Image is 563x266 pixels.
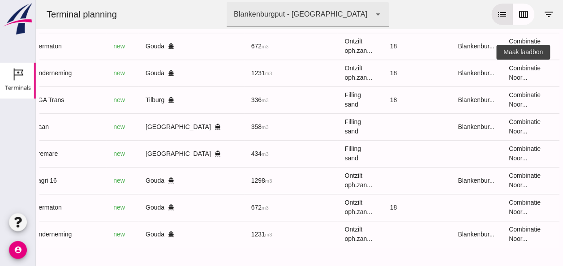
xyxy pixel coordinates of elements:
[110,230,185,239] div: Gouda
[9,241,27,259] i: account_circle
[2,2,34,35] img: logo-small.a267ee39.svg
[132,231,138,237] i: directions_boat
[347,60,415,86] td: 18
[301,140,347,167] td: Filling sand
[4,8,88,21] div: Terminal planning
[179,124,185,130] i: directions_boat
[208,194,258,221] td: 672
[110,42,185,51] div: Gouda
[507,9,518,20] i: filter_list
[229,71,236,76] small: m3
[5,85,31,90] div: Terminals
[301,167,347,194] td: Ontzilt oph.zan...
[208,60,258,86] td: 1231
[226,44,233,49] small: m3
[132,204,138,210] i: directions_boat
[70,86,103,113] td: new
[208,33,258,60] td: 672
[110,95,185,105] div: Tilburg
[70,113,103,140] td: new
[347,86,415,113] td: 18
[415,86,466,113] td: Blankenbur...
[466,60,521,86] td: Combinatie Noor...
[229,178,236,184] small: m3
[466,140,521,167] td: Combinatie Noor...
[466,194,521,221] td: Combinatie Noor...
[226,151,233,157] small: m3
[301,194,347,221] td: Ontzilt oph.zan...
[301,221,347,248] td: Ontzilt oph.zan...
[466,221,521,248] td: Combinatie Noor...
[110,149,185,159] div: [GEOGRAPHIC_DATA]
[208,221,258,248] td: 1231
[415,167,466,194] td: Blankenbur...
[70,221,103,248] td: new
[226,124,233,130] small: m3
[347,33,415,60] td: 18
[415,60,466,86] td: Blankenbur...
[301,60,347,86] td: Ontzilt oph.zan...
[70,33,103,60] td: new
[208,86,258,113] td: 336
[70,167,103,194] td: new
[132,177,138,184] i: directions_boat
[110,122,185,132] div: [GEOGRAPHIC_DATA]
[466,167,521,194] td: Combinatie Noor...
[466,33,521,60] td: Combinatie Noor...
[198,9,331,20] div: Blankenburgput - [GEOGRAPHIC_DATA]
[229,232,236,237] small: m3
[461,9,472,20] i: list
[301,33,347,60] td: Ontzilt oph.zan...
[415,33,466,60] td: Blankenbur...
[70,60,103,86] td: new
[466,86,521,113] td: Combinatie Noor...
[466,113,521,140] td: Combinatie Noor...
[226,98,233,103] small: m3
[226,205,233,210] small: m3
[110,69,185,78] div: Gouda
[208,113,258,140] td: 358
[415,221,466,248] td: Blankenbur...
[301,113,347,140] td: Filling sand
[70,194,103,221] td: new
[415,113,466,140] td: Blankenbur...
[70,140,103,167] td: new
[132,70,138,76] i: directions_boat
[179,150,185,157] i: directions_boat
[208,140,258,167] td: 434
[347,194,415,221] td: 18
[208,167,258,194] td: 1298
[301,86,347,113] td: Filling sand
[482,9,493,20] i: calendar_view_week
[110,176,185,185] div: Gouda
[132,43,138,49] i: directions_boat
[110,203,185,212] div: Gouda
[337,9,348,20] i: arrow_drop_down
[132,97,138,103] i: directions_boat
